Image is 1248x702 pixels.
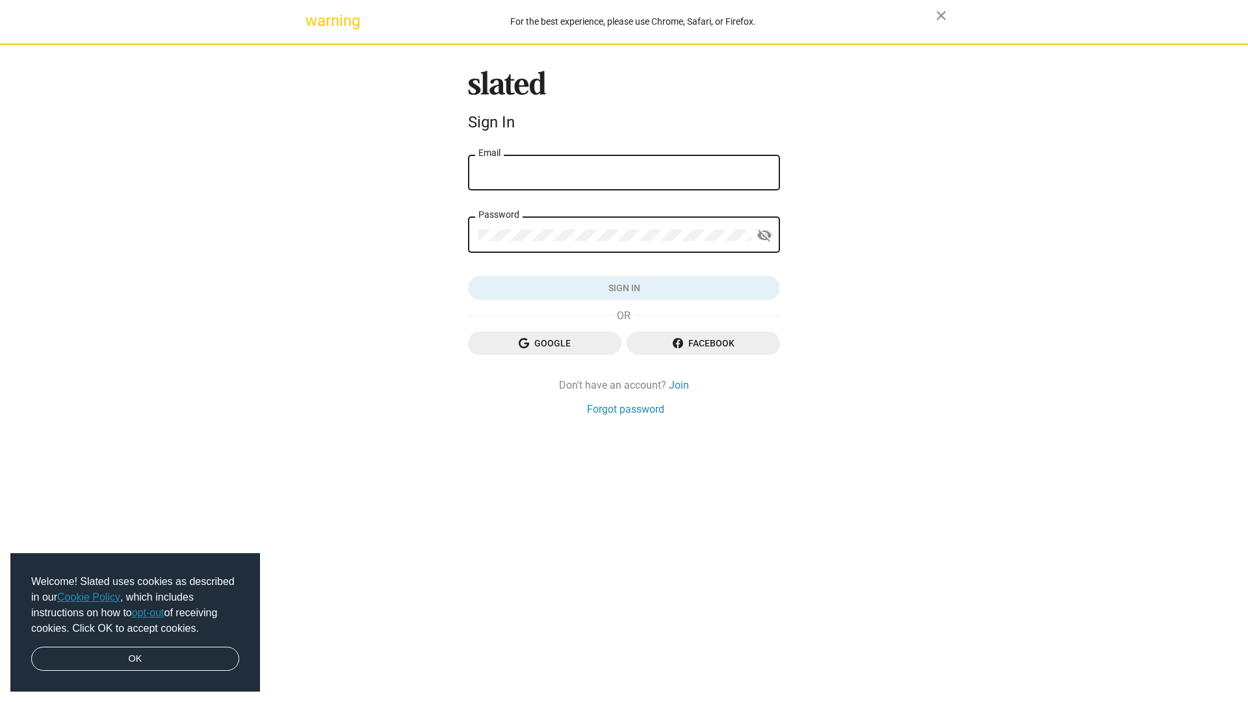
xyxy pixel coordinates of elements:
mat-icon: visibility_off [757,226,772,246]
button: Google [468,331,621,355]
div: cookieconsent [10,553,260,692]
span: Welcome! Slated uses cookies as described in our , which includes instructions on how to of recei... [31,574,239,636]
a: Cookie Policy [57,591,120,603]
a: opt-out [132,607,164,618]
div: Don't have an account? [468,378,780,392]
mat-icon: close [933,8,949,23]
sl-branding: Sign In [468,71,780,137]
a: dismiss cookie message [31,647,239,671]
button: Show password [751,223,777,249]
span: Facebook [637,331,770,355]
a: Join [669,378,689,392]
a: Forgot password [587,402,664,416]
div: For the best experience, please use Chrome, Safari, or Firefox. [330,13,936,31]
span: Google [478,331,611,355]
mat-icon: warning [305,13,321,29]
button: Facebook [627,331,780,355]
div: Sign In [468,113,780,131]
